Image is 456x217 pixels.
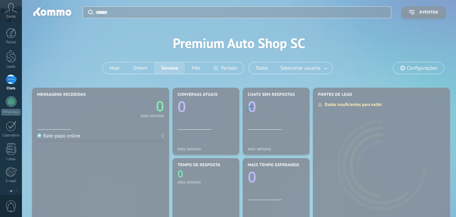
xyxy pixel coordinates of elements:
[1,179,21,183] div: E-mail
[6,15,16,19] span: Conta
[1,133,21,138] div: Calendário
[1,65,21,69] div: Leads
[1,109,21,115] div: WhatsApp
[1,157,21,161] div: Listas
[1,40,21,45] div: Painel
[1,86,21,91] div: Chats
